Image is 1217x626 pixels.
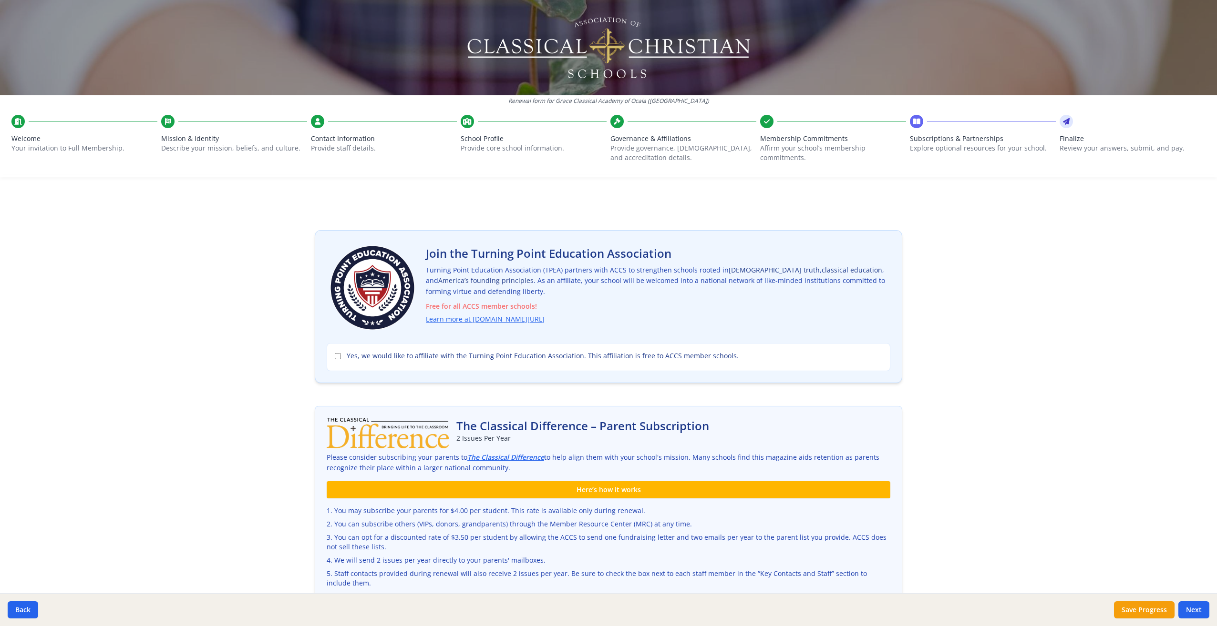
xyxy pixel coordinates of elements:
li: Non-subscribing schools will continue to receive 10 complimentary office copies. Additional copie... [327,592,890,601]
span: Welcome [11,134,157,143]
p: Turning Point Education Association (TPEA) partners with ACCS to strengthen schools rooted in , ,... [426,265,890,325]
input: Yes, we would like to affiliate with the Turning Point Education Association. This affiliation is... [335,353,341,359]
span: Yes, we would like to affiliate with the Turning Point Education Association. This affiliation is... [347,351,739,361]
p: Please consider subscribing your parents to to help align them with your school's mission. Many s... [327,452,890,474]
img: Turning Point Education Association Logo [327,242,418,333]
p: Review your answers, submit, and pay. [1060,143,1206,153]
li: You can subscribe others (VIPs, donors, grandparents) through the Member Resource Center (MRC) at... [327,519,890,529]
img: Logo [466,14,752,81]
li: Staff contacts provided during renewal will also receive 2 issues per year. Be sure to check the ... [327,569,890,588]
span: Finalize [1060,134,1206,143]
span: Governance & Affiliations [610,134,756,143]
a: Learn more at [DOMAIN_NAME][URL] [426,314,545,325]
a: The Classical Difference [467,452,544,463]
button: Save Progress [1114,601,1175,618]
img: The Classical Difference [327,418,449,448]
span: School Profile [461,134,607,143]
p: Explore optional resources for your school. [910,143,1056,153]
p: Affirm your school’s membership commitments. [760,143,906,162]
h2: The Classical Difference – Parent Subscription [456,418,709,434]
li: You may subscribe your parents for $4.00 per student. This rate is available only during renewal. [327,506,890,515]
p: Describe your mission, beliefs, and culture. [161,143,307,153]
p: Provide governance, [DEMOGRAPHIC_DATA], and accreditation details. [610,143,756,162]
span: Free for all ACCS member schools! [426,301,890,312]
button: Back [8,601,38,618]
span: Mission & Identity [161,134,307,143]
p: Your invitation to Full Membership. [11,143,157,153]
button: Next [1178,601,1209,618]
li: We will send 2 issues per year directly to your parents' mailboxes. [327,555,890,565]
p: Provide staff details. [311,143,457,153]
div: Here’s how it works [327,481,890,498]
h2: Join the Turning Point Education Association [426,246,890,261]
span: [DEMOGRAPHIC_DATA] truth [729,265,820,274]
span: Contact Information [311,134,457,143]
span: Membership Commitments [760,134,906,143]
span: classical education [822,265,882,274]
li: You can opt for a discounted rate of $3.50 per student by allowing the ACCS to send one fundraisi... [327,533,890,552]
span: Subscriptions & Partnerships [910,134,1056,143]
p: Provide core school information. [461,143,607,153]
span: America’s founding principles [438,276,534,285]
p: 2 Issues Per Year [456,434,709,443]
